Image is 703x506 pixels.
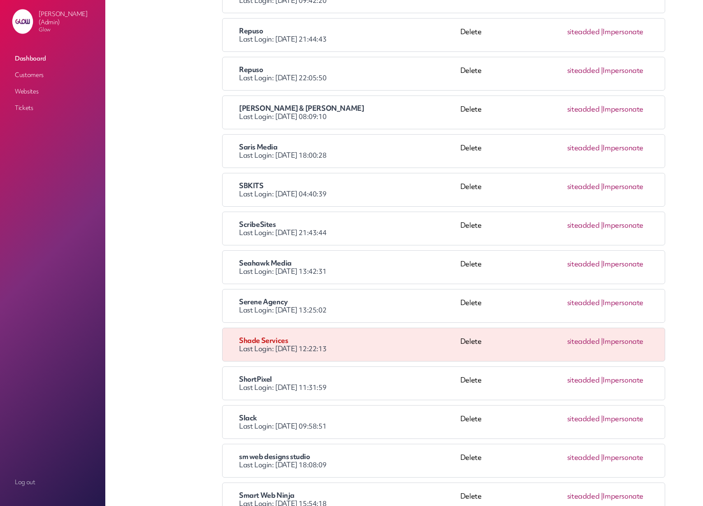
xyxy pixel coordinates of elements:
[239,103,364,113] span: [PERSON_NAME] & [PERSON_NAME]
[239,181,264,190] span: SBKITS
[460,298,482,314] div: Delete
[603,414,643,423] a: Impersonate
[239,258,292,268] span: Seahawk Media
[567,336,643,353] span: site added |
[12,84,94,99] a: Websites
[239,259,460,275] div: Last Login: [DATE] 13:42:31
[239,143,460,159] div: Last Login: [DATE] 18:00:28
[567,65,643,82] span: site added |
[460,220,482,237] div: Delete
[239,104,460,121] div: Last Login: [DATE] 08:09:10
[239,65,263,74] span: Repuso
[239,375,460,392] div: Last Login: [DATE] 11:31:59
[239,452,460,469] div: Last Login: [DATE] 18:08:09
[39,26,99,33] p: Glow
[603,336,643,346] a: Impersonate
[12,100,94,115] a: Tickets
[603,182,643,191] a: Impersonate
[603,220,643,230] a: Impersonate
[239,219,276,229] span: ScribeSites
[239,336,460,353] div: Last Login: [DATE] 12:22:13
[12,51,94,66] a: Dashboard
[12,68,94,82] a: Customers
[460,259,482,275] div: Delete
[460,452,482,469] div: Delete
[603,452,643,462] a: Impersonate
[239,142,278,152] span: Saris Media
[460,143,482,159] div: Delete
[567,27,643,43] span: site added |
[460,104,482,121] div: Delete
[239,298,460,314] div: Last Login: [DATE] 13:25:02
[567,182,643,198] span: site added |
[460,27,482,43] div: Delete
[567,375,643,392] span: site added |
[239,65,460,82] div: Last Login: [DATE] 22:05:50
[239,220,460,237] div: Last Login: [DATE] 21:43:44
[603,65,643,75] a: Impersonate
[239,490,295,500] span: Smart Web Ninja
[567,414,643,430] span: site added |
[239,374,272,384] span: ShortPixel
[460,65,482,82] div: Delete
[567,452,643,469] span: site added |
[460,182,482,198] div: Delete
[603,104,643,114] a: Impersonate
[567,298,643,314] span: site added |
[460,336,482,353] div: Delete
[39,10,99,26] p: [PERSON_NAME] (Admin)
[603,259,643,268] a: Impersonate
[567,104,643,121] span: site added |
[239,413,257,422] span: Slack
[239,336,288,345] span: Shade Services
[603,27,643,36] a: Impersonate
[567,143,643,159] span: site added |
[239,182,460,198] div: Last Login: [DATE] 04:40:39
[239,27,460,43] div: Last Login: [DATE] 21:44:43
[12,475,94,490] a: Log out
[567,220,643,237] span: site added |
[239,452,310,461] span: sm web designs studio
[603,375,643,385] a: Impersonate
[603,491,643,501] a: Impersonate
[239,297,288,306] span: Serene Agency
[460,375,482,392] div: Delete
[567,259,643,275] span: site added |
[603,298,643,307] a: Impersonate
[603,143,643,152] a: Impersonate
[239,414,460,430] div: Last Login: [DATE] 09:58:51
[460,414,482,430] div: Delete
[239,26,263,35] span: Repuso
